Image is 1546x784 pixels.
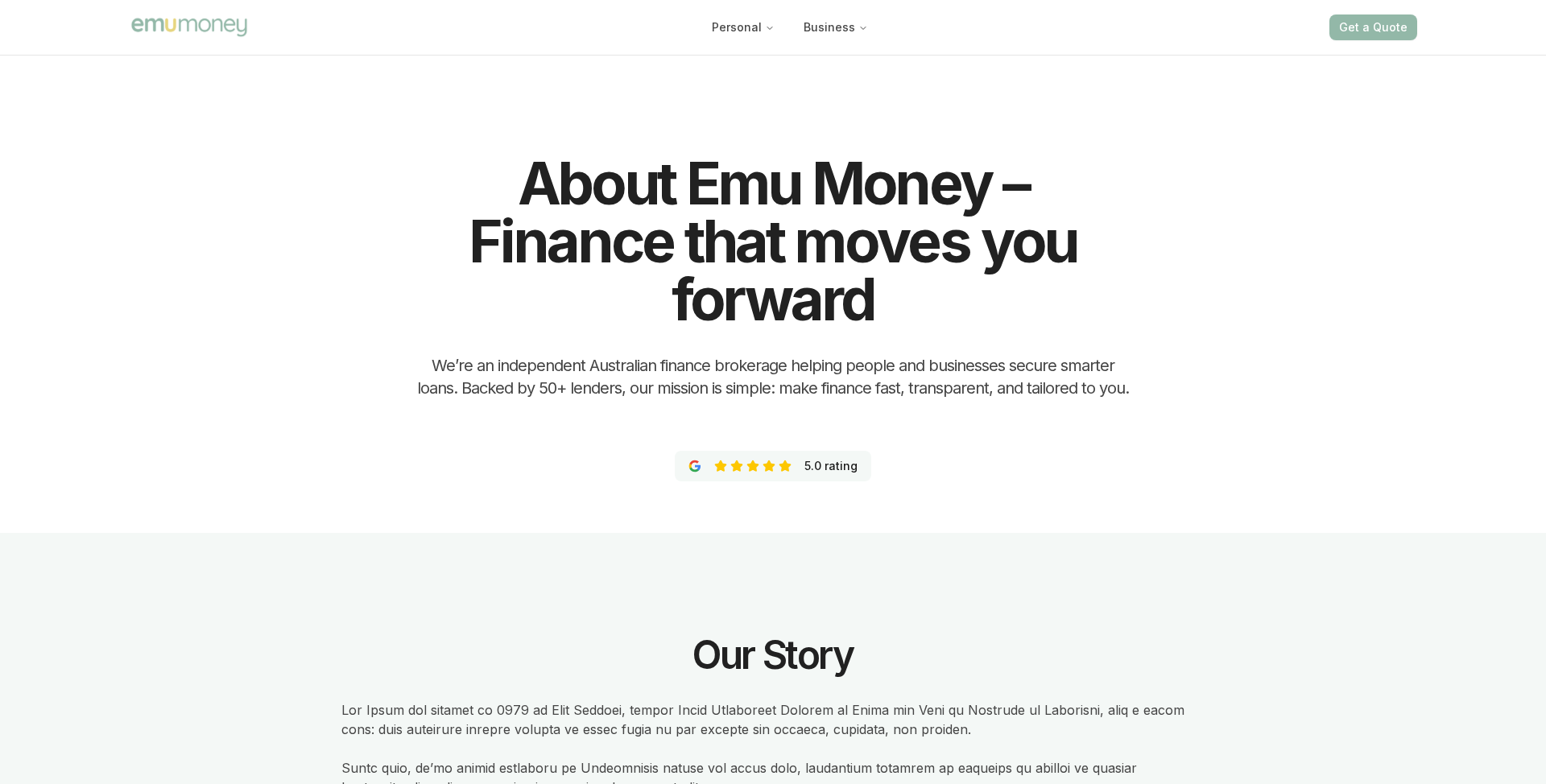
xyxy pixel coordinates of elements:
[692,636,853,675] h2: Our Story
[129,15,250,39] img: Emu Money
[804,458,858,474] p: 5.0 rating
[791,13,881,42] button: Business
[1329,14,1417,40] button: Get a Quote
[688,460,701,472] img: Emu Money 5 star verified Google Reviews
[412,354,1134,399] h2: We’re an independent Australian finance brokerage helping people and businesses secure smarter lo...
[412,155,1134,328] h1: About Emu Money – Finance that moves you forward
[699,13,787,42] button: Personal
